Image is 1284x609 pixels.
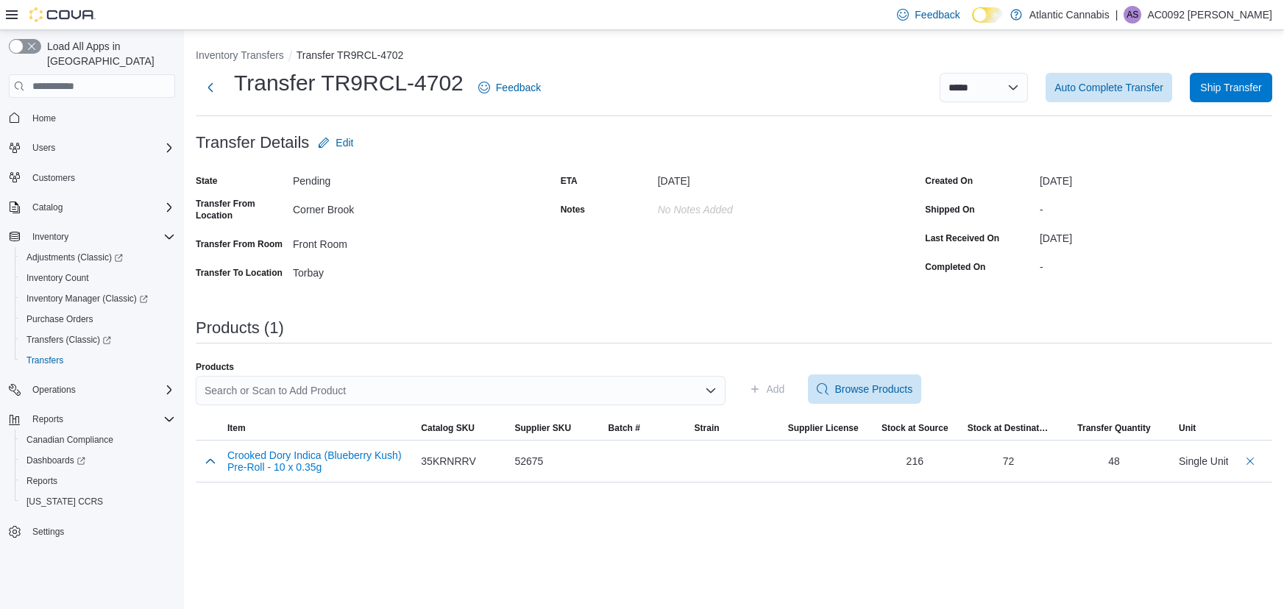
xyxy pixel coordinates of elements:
div: Front Room [293,232,490,250]
span: Browse Products [834,382,912,396]
a: Home [26,110,62,127]
p: Atlantic Cannabis [1029,6,1110,24]
nav: An example of EuiBreadcrumbs [196,48,1272,65]
a: Purchase Orders [21,310,99,328]
span: Transfers (Classic) [21,331,175,349]
label: Completed On [925,261,985,273]
span: Catalog [32,202,63,213]
label: Created On [925,175,973,187]
span: Purchase Orders [21,310,175,328]
button: Inventory [26,228,74,246]
span: Settings [26,522,175,541]
span: Purchase Orders [26,313,93,325]
span: Reports [21,472,175,490]
button: Canadian Compliance [15,430,181,450]
button: Operations [3,380,181,400]
button: Settings [3,521,181,542]
button: Reports [15,471,181,491]
p: | [1115,6,1118,24]
button: Delete count [1241,452,1259,470]
span: Dashboards [26,455,85,466]
label: Last Received On [925,232,999,244]
a: Settings [26,523,70,541]
span: Adjustments (Classic) [21,249,175,266]
button: Crooked Dory Indica (Blueberry Kush) Pre-Roll - 10 x 0.35g [227,449,409,473]
button: Catalog [3,197,181,218]
span: AS [1127,6,1138,24]
span: Inventory Count [21,269,175,287]
div: Pending [293,169,490,187]
span: Reports [26,410,175,428]
a: Customers [26,169,81,187]
span: Transfer Quantity [1077,422,1150,434]
a: Transfers (Classic) [21,331,117,349]
span: Edit [336,135,353,150]
span: Inventory [26,228,175,246]
span: Home [26,108,175,127]
button: Home [3,107,181,128]
span: Users [26,139,175,157]
span: Load All Apps in [GEOGRAPHIC_DATA] [41,39,175,68]
button: Open list of options [705,385,717,396]
div: Single Unit [1179,454,1229,469]
a: Transfers (Classic) [15,330,181,350]
div: AC0092 Strickland Rylan [1124,6,1141,24]
button: Ship Transfer [1190,73,1272,102]
button: Auto Complete Transfer [1046,73,1172,102]
button: Supplier SKU [508,416,602,440]
h3: Products (1) [196,319,284,337]
button: Catalog [26,199,68,216]
a: Dashboards [21,452,91,469]
img: Cova [29,7,96,22]
span: Item [227,422,246,434]
button: Strain [689,416,782,440]
a: Inventory Manager (Classic) [21,290,154,307]
a: Canadian Compliance [21,431,119,449]
div: Corner Brook [293,198,490,216]
button: Users [26,139,61,157]
a: Inventory Manager (Classic) [15,288,181,309]
span: Reports [26,475,57,487]
h1: Transfer TR9RCL-4702 [234,68,464,98]
button: Transfer TR9RCL-4702 [297,49,404,61]
span: Unit [1179,422,1196,434]
span: Transfers [21,352,175,369]
div: 35KRNRRV [421,454,503,469]
span: Inventory Manager (Classic) [21,290,175,307]
span: Inventory [32,231,68,243]
label: Transfer From Room [196,238,283,250]
button: Transfer Quantity [1055,416,1173,440]
label: Products [196,361,234,373]
span: Feedback [496,80,541,95]
button: Item [221,416,415,440]
span: Customers [26,168,175,187]
button: Reports [26,410,69,428]
span: Supplier License [788,422,859,434]
span: Users [32,142,55,154]
span: Supplier SKU [514,422,571,434]
button: Inventory Count [15,268,181,288]
span: Strain [695,422,720,434]
span: Settings [32,526,64,538]
span: Feedback [915,7,960,22]
button: Stock at Destination [962,416,1055,440]
span: Inventory Count [26,272,89,284]
button: Inventory [3,227,181,247]
div: [DATE] [1040,169,1272,187]
span: Stock at Destination [968,422,1049,434]
span: Auto Complete Transfer [1054,80,1163,95]
label: Shipped On [925,204,974,216]
button: Inventory Transfers [196,49,284,61]
span: Operations [32,384,76,396]
span: Transfers (Classic) [26,334,111,346]
span: Stock at Source [882,422,948,434]
div: [DATE] [658,169,855,187]
span: Canadian Compliance [26,434,113,446]
button: Customers [3,167,181,188]
a: Transfers [21,352,69,369]
label: ETA [561,175,578,187]
span: Customers [32,172,75,184]
button: Purchase Orders [15,309,181,330]
button: Users [3,138,181,158]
